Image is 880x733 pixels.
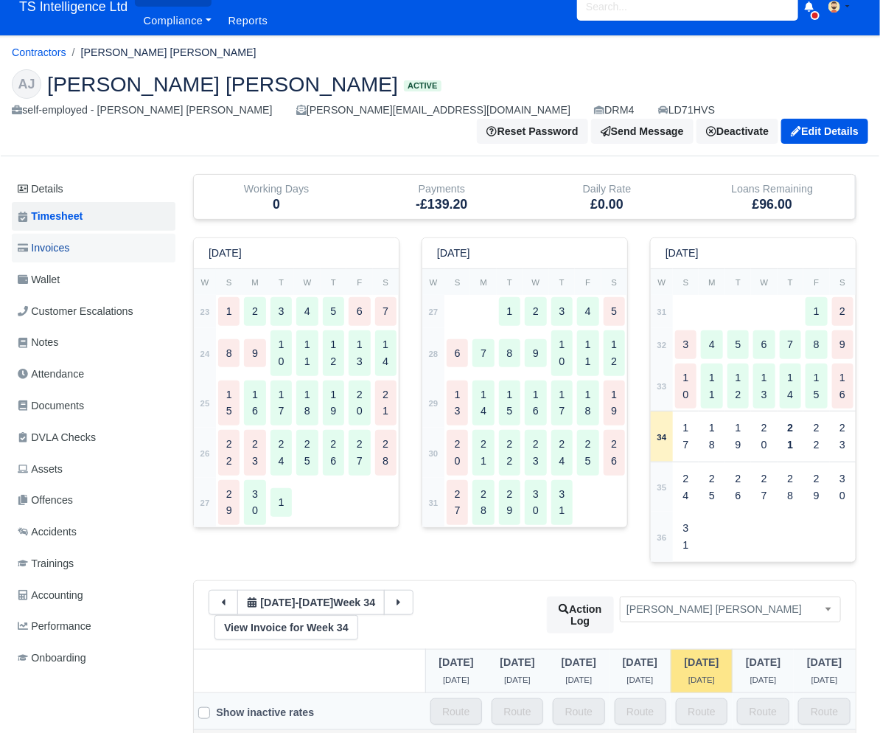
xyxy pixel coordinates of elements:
div: 1 [499,297,520,326]
span: Wallet [18,271,60,288]
div: 20 [349,381,370,426]
a: Performance [12,612,175,641]
div: Working Days [194,175,359,219]
strong: 35 [657,483,667,492]
div: 15 [806,364,827,409]
div: 8 [499,339,520,368]
small: T [736,278,741,287]
div: 2 [832,297,853,326]
small: S [839,278,845,287]
strong: 25 [200,399,210,408]
div: 28 [780,465,801,510]
div: 30 [244,480,265,526]
div: 7 [375,297,397,326]
div: 30 [525,480,546,526]
span: 1 day ago [623,656,657,668]
a: Compliance [135,7,220,35]
small: F [814,278,819,287]
span: Timesheet [18,208,83,225]
small: T [331,278,336,287]
div: 12 [727,364,749,409]
strong: 31 [429,498,439,507]
div: 11 [577,330,598,376]
div: Payments [370,181,513,198]
span: 8 hours from now [750,675,777,684]
span: 4 days ago [260,597,295,608]
button: Action Log [547,597,614,633]
span: Accidents [18,524,77,541]
li: [PERSON_NAME] [PERSON_NAME] [66,44,256,61]
small: S [226,278,232,287]
a: Invoices [12,234,175,263]
h5: -£139.20 [370,197,513,212]
div: 3 [270,297,292,326]
a: Edit Details [781,119,868,144]
iframe: Chat Widget [806,662,880,733]
span: Documents [18,397,84,414]
small: T [507,278,512,287]
div: 7 [780,330,801,359]
label: Show inactive rates [216,704,314,721]
a: Accounting [12,581,175,610]
div: 5 [727,330,749,359]
span: 4 days ago [443,675,469,684]
strong: 27 [200,498,210,507]
div: 19 [604,381,625,426]
div: 28 [472,480,494,526]
a: Accidents [12,518,175,546]
div: 29 [806,465,827,510]
div: 7 [472,339,494,368]
span: 4 days ago [439,656,473,668]
div: 1 [270,488,292,517]
div: 19 [323,381,344,426]
strong: 32 [657,341,667,350]
div: 18 [296,381,318,426]
div: 3 [551,297,573,326]
div: Adam Pete S. Johnson [1,58,879,156]
div: 22 [218,430,240,476]
div: 10 [551,330,573,376]
input: Route [553,698,605,725]
div: 24 [270,430,292,476]
a: Documents [12,392,175,420]
div: Daily Rate [536,181,679,198]
div: Working Days [205,181,348,198]
small: M [251,278,258,287]
span: Invoices [18,240,69,257]
input: Route [676,698,728,725]
div: [PERSON_NAME][EMAIL_ADDRESS][DOMAIN_NAME] [296,102,571,119]
div: AJ [12,69,41,99]
div: 10 [675,364,696,409]
input: Route [798,698,851,725]
div: 2 [244,297,265,326]
small: W [201,278,209,287]
div: 26 [323,430,344,476]
input: Route [492,698,544,725]
strong: 28 [429,350,439,358]
strong: 26 [200,449,210,458]
span: Notes [18,334,58,351]
small: T [279,278,284,287]
span: Adam Pete S. Johnson [621,600,840,619]
div: 6 [447,339,468,368]
small: W [430,278,438,287]
a: Timesheet [12,202,175,231]
a: Trainings [12,549,175,578]
div: Payments [359,175,524,219]
span: Onboarding [18,650,86,667]
div: Loans Remaining [690,175,856,219]
small: F [357,278,362,287]
span: 3 days ago [504,675,531,684]
strong: 36 [657,533,667,542]
div: 31 [551,480,573,526]
a: Notes [12,328,175,357]
strong: 34 [657,433,667,442]
a: Customer Escalations [12,297,175,326]
a: Wallet [12,265,175,294]
span: Active [404,80,441,91]
div: self-employed - [PERSON_NAME] [PERSON_NAME] [12,102,273,119]
input: Route [737,698,789,725]
span: Customer Escalations [18,303,133,320]
span: Accounting [18,587,83,604]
